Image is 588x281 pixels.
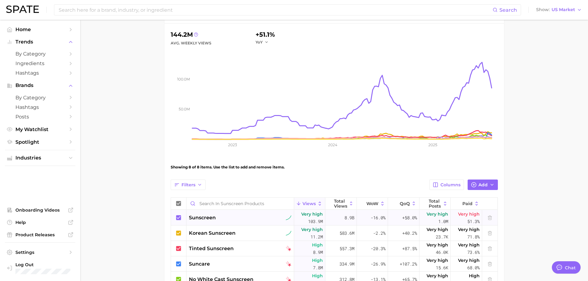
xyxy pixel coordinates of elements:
button: Total Posts [419,198,451,210]
span: +87.5% [402,245,417,252]
a: Posts [5,112,75,122]
span: by Category [15,51,65,57]
span: sunscreen [189,214,216,221]
span: High [312,272,323,279]
span: High [469,272,480,279]
tspan: 2023 [228,143,237,147]
span: Settings [15,250,65,255]
img: tiktok falling star [286,246,291,251]
span: Very high [458,257,480,264]
span: Very high [458,226,480,233]
button: Add [468,180,498,190]
span: -16.0% [371,214,386,221]
tspan: 2024 [328,143,337,147]
span: YoY [256,39,263,45]
tspan: 100.0m [177,77,190,81]
input: Search here for a brand, industry, or ingredient [58,5,493,15]
a: Product Releases [5,230,75,239]
button: Brands [5,81,75,90]
span: -2.2% [373,229,386,237]
a: by Category [5,93,75,102]
a: Hashtags [5,102,75,112]
span: Product Releases [15,232,65,238]
span: 7.8m [313,264,323,271]
span: 71.8% [467,233,480,241]
img: tiktok sustained riser [286,215,291,221]
span: 103.9m [308,218,323,225]
span: Very high [458,241,480,249]
span: 11.2m [311,233,323,241]
span: +40.2% [402,229,417,237]
span: Log Out [15,262,94,267]
button: Views [294,198,325,210]
span: Posts [15,114,65,120]
a: by Category [5,49,75,59]
span: 73.6% [467,249,480,256]
span: Hashtags [15,70,65,76]
span: Very high [458,210,480,218]
span: US Market [552,8,575,11]
span: Brands [15,83,65,88]
button: Columns [429,180,464,190]
button: suncaretiktok falling starHigh7.8m334.9m-26.9%+107.2%Very high15.6kVery high68.0% [171,256,498,272]
span: Paid [462,201,473,206]
span: Total Posts [429,199,441,209]
img: tiktok sustained riser [286,230,291,236]
span: Views [302,201,316,206]
button: Total Views [325,198,357,210]
span: -20.3% [371,245,386,252]
span: Very high [301,226,323,233]
span: +107.2% [400,260,417,268]
span: Very high [427,272,448,279]
a: Hashtags [5,68,75,78]
button: sunscreentiktok sustained riserVery high103.9m8.9b-16.0%+58.0%Very high1.0mVery high51.3% [171,210,498,225]
button: korean sunscreentiktok sustained riserVery high11.2m583.6m-2.2%+40.2%Very high23.7kVery high71.8% [171,225,498,241]
span: 334.9m [340,260,354,268]
button: tinted sunscreentiktok falling starHigh8.9m557.3m-20.3%+87.5%Very high46.0kVery high73.6% [171,241,498,256]
tspan: 50.0m [179,107,190,111]
span: Filters [181,182,195,188]
span: High [312,257,323,264]
div: Avg. Weekly Views [171,39,211,47]
span: Help [15,220,65,225]
span: Very high [427,257,448,264]
a: Log out. Currently logged in with e-mail jpascucci@yellowwoodpartners.com. [5,260,75,276]
a: Onboarding Videos [5,205,75,215]
a: Home [5,25,75,34]
span: QoQ [400,201,410,206]
span: suncare [189,260,210,268]
img: SPATE [6,6,39,13]
button: ShowUS Market [535,6,583,14]
span: Hashtags [15,104,65,110]
span: Trends [15,39,65,45]
span: 51.3% [467,218,480,225]
span: Onboarding Videos [15,207,65,213]
a: My Watchlist [5,125,75,134]
button: QoQ [388,198,419,210]
span: 23.7k [436,233,448,241]
span: tinted sunscreen [189,245,234,252]
span: Very high [427,210,448,218]
span: by Category [15,95,65,101]
div: Showing 8 of 8 items. Use the list to add and remove items. [171,159,498,176]
span: 557.3m [340,245,354,252]
button: Industries [5,153,75,163]
span: Spotlight [15,139,65,145]
span: Columns [440,182,461,188]
span: Very high [301,210,323,218]
span: Industries [15,155,65,161]
span: WoW [366,201,378,206]
span: 15.6k [436,264,448,271]
a: Settings [5,248,75,257]
span: 46.0k [436,249,448,256]
span: -26.9% [371,260,386,268]
span: Very high [427,241,448,249]
img: tiktok falling star [286,261,291,267]
span: 68.0% [467,264,480,271]
div: 144.2m [171,30,211,39]
button: Filters [171,180,206,190]
span: Home [15,27,65,32]
span: High [312,241,323,249]
span: Total Views [334,199,347,209]
span: korean sunscreen [189,229,236,237]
